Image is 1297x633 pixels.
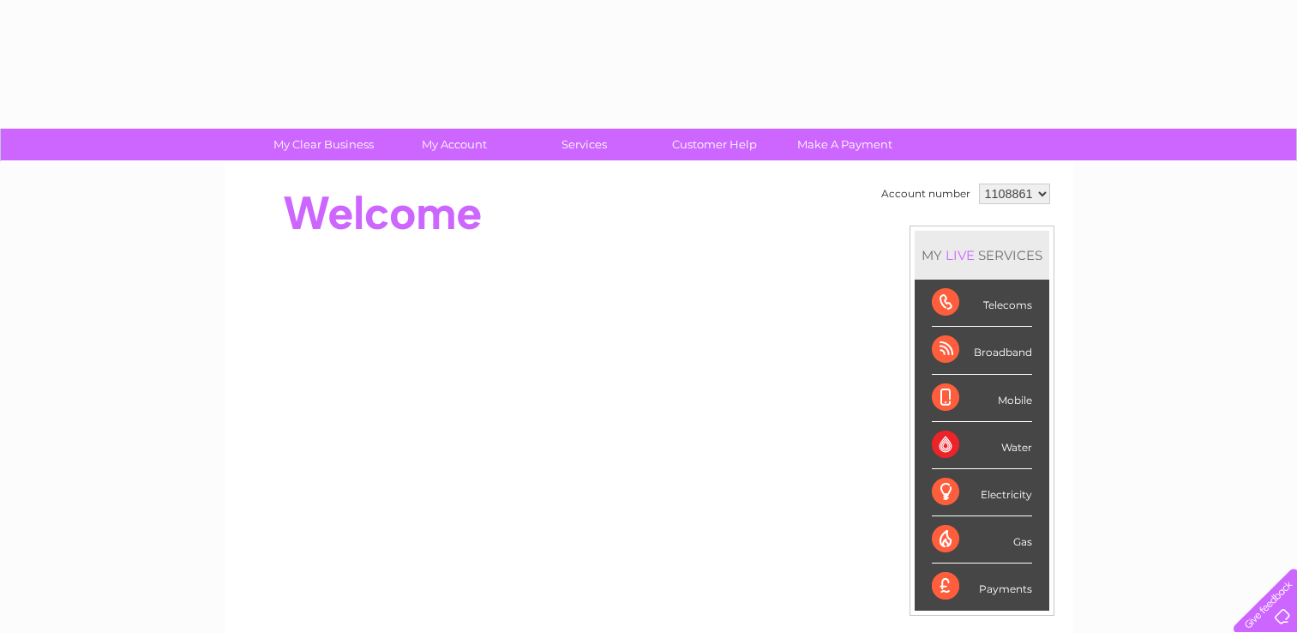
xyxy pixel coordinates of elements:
[644,129,785,160] a: Customer Help
[253,129,394,160] a: My Clear Business
[932,375,1032,422] div: Mobile
[932,327,1032,374] div: Broadband
[942,247,978,263] div: LIVE
[513,129,655,160] a: Services
[915,231,1049,280] div: MY SERVICES
[932,422,1032,469] div: Water
[932,564,1032,610] div: Payments
[932,469,1032,516] div: Electricity
[932,280,1032,327] div: Telecoms
[383,129,525,160] a: My Account
[877,179,975,208] td: Account number
[932,516,1032,564] div: Gas
[774,129,916,160] a: Make A Payment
